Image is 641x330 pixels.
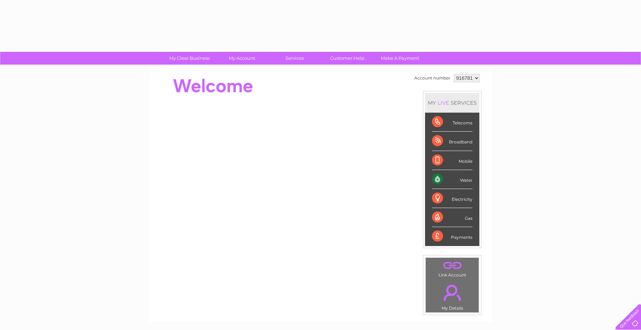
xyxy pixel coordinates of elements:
a: My Clear Business [161,52,218,65]
a: . [427,260,477,272]
td: Account number [413,72,452,84]
a: Customer Help [319,52,376,65]
a: Services [266,52,323,65]
div: Electricity [432,189,472,208]
a: . [427,281,477,305]
div: Mobile [432,151,472,170]
div: Telecoms [432,113,472,132]
div: MY SERVICES [425,93,479,113]
div: Water [432,170,472,189]
td: My Details [425,279,479,313]
div: LIVE [436,100,451,106]
div: Broadband [432,132,472,151]
div: Gas [432,208,472,227]
div: Payments [432,227,472,246]
a: Make A Payment [371,52,428,65]
a: My Account [214,52,271,65]
td: Link Account [425,257,479,279]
